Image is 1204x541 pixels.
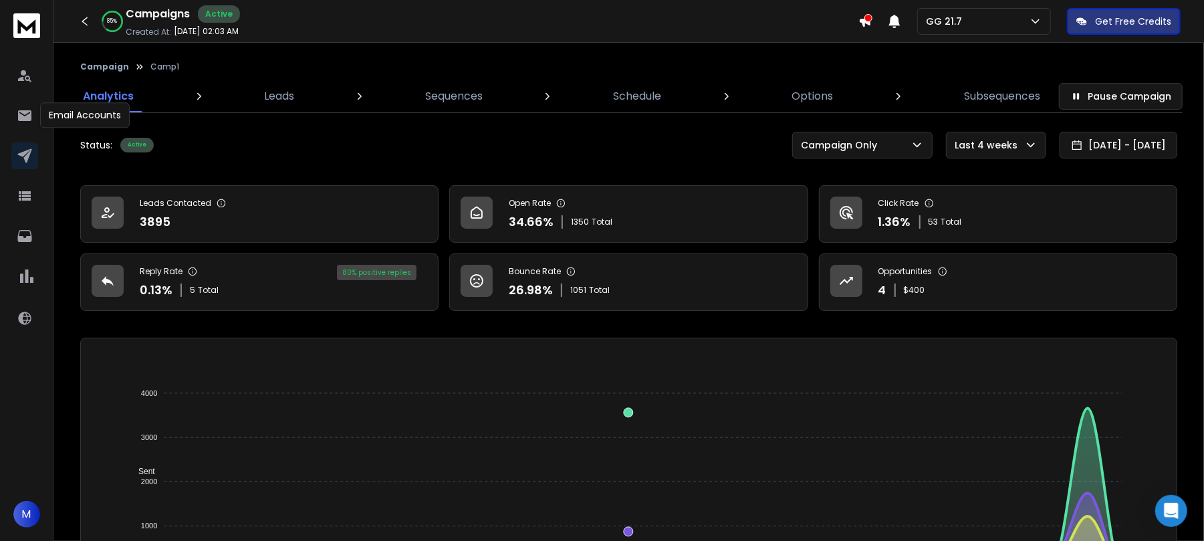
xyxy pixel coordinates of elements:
p: 85 % [108,17,118,25]
p: Campaign Only [801,138,882,152]
div: Email Accounts [40,102,130,128]
p: Subsequences [964,88,1040,104]
a: Opportunities4$400 [819,253,1177,311]
button: Get Free Credits [1067,8,1181,35]
p: Last 4 weeks [955,138,1023,152]
div: Active [198,5,240,23]
a: Subsequences [956,80,1048,112]
p: 34.66 % [509,213,554,231]
p: $ 400 [904,285,925,296]
button: Pause Campaign [1059,83,1183,110]
tspan: 1000 [141,522,157,530]
p: Options [792,88,834,104]
p: Open Rate [509,198,551,209]
a: Analytics [75,80,142,112]
p: Leads Contacted [140,198,211,209]
tspan: 4000 [141,389,157,397]
div: Open Intercom Messenger [1155,495,1187,527]
a: Bounce Rate26.98%1051Total [449,253,808,311]
span: Sent [128,467,155,476]
p: Schedule [613,88,661,104]
p: Camp1 [150,62,179,72]
div: 80 % positive replies [337,265,416,280]
p: Get Free Credits [1095,15,1171,28]
p: Sequences [425,88,483,104]
a: Open Rate34.66%1350Total [449,185,808,243]
a: Leads Contacted3895 [80,185,439,243]
p: 3895 [140,213,170,231]
p: 0.13 % [140,281,172,300]
div: Active [120,138,154,152]
tspan: 2000 [141,477,157,485]
span: 53 [929,217,939,227]
button: M [13,501,40,528]
span: Total [592,217,612,227]
span: 1350 [571,217,589,227]
tspan: 3000 [141,433,157,441]
p: Created At: [126,27,171,37]
img: logo [13,13,40,38]
a: Sequences [417,80,491,112]
p: Click Rate [878,198,919,209]
button: Campaign [80,62,129,72]
p: 26.98 % [509,281,553,300]
span: Total [941,217,962,227]
a: Schedule [605,80,669,112]
span: 5 [190,285,195,296]
span: Total [198,285,219,296]
p: [DATE] 02:03 AM [174,26,239,37]
p: Status: [80,138,112,152]
a: Leads [256,80,302,112]
span: 1051 [570,285,586,296]
p: Reply Rate [140,266,183,277]
span: Total [589,285,610,296]
p: Bounce Rate [509,266,561,277]
button: [DATE] - [DATE] [1060,132,1177,158]
p: 1.36 % [878,213,911,231]
a: Reply Rate0.13%5Total80% positive replies [80,253,439,311]
p: Leads [264,88,294,104]
p: Analytics [83,88,134,104]
h1: Campaigns [126,6,190,22]
a: Click Rate1.36%53Total [819,185,1177,243]
p: GG 21.7 [926,15,967,28]
p: Opportunities [878,266,933,277]
a: Options [784,80,842,112]
p: 4 [878,281,886,300]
